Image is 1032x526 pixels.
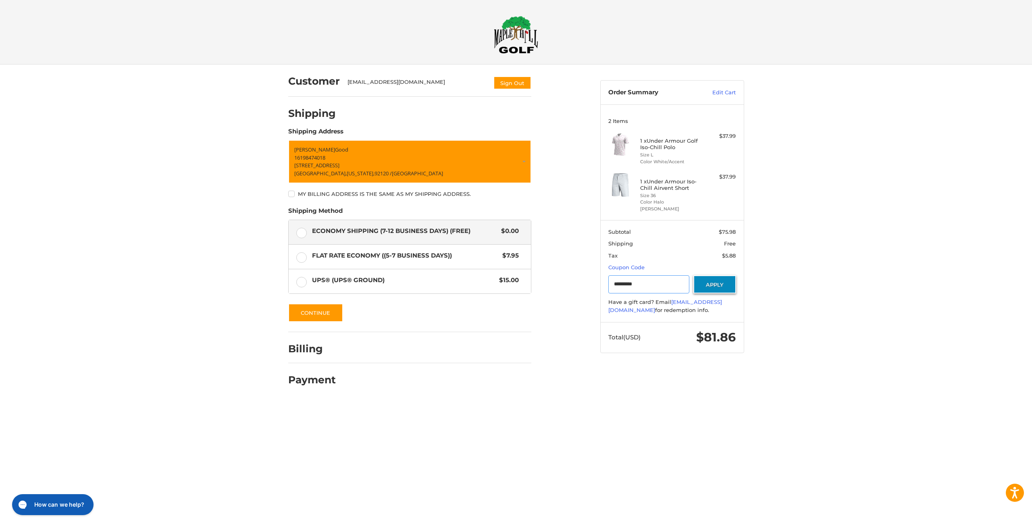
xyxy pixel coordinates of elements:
[608,299,722,313] a: [EMAIL_ADDRESS][DOMAIN_NAME]
[294,146,335,153] span: [PERSON_NAME]
[965,504,1032,526] iframe: Google Customer Reviews
[640,178,702,191] h4: 1 x Under Armour Iso-Chill Airvent Short
[640,192,702,199] li: Size 36
[288,127,343,140] legend: Shipping Address
[375,170,392,177] span: 92120 /
[497,227,519,236] span: $0.00
[608,89,695,97] h3: Order Summary
[312,251,499,260] span: Flat Rate Economy ((5-7 Business Days))
[493,76,531,89] button: Sign Out
[392,170,443,177] span: [GEOGRAPHIC_DATA]
[724,240,736,247] span: Free
[693,275,736,293] button: Apply
[704,132,736,140] div: $37.99
[494,16,538,54] img: Maple Hill Golf
[288,304,343,322] button: Continue
[294,154,325,161] span: 16198474018
[608,264,645,270] a: Coupon Code
[640,137,702,151] h4: 1 x Under Armour Golf Iso-Chill Polo
[499,251,519,260] span: $7.95
[608,118,736,124] h3: 2 Items
[704,173,736,181] div: $37.99
[608,333,641,341] span: Total (USD)
[640,199,702,212] li: Color Halo [PERSON_NAME]
[640,152,702,158] li: Size L
[495,276,519,285] span: $15.00
[288,75,340,87] h2: Customer
[288,206,343,219] legend: Shipping Method
[347,78,485,89] div: [EMAIL_ADDRESS][DOMAIN_NAME]
[640,158,702,165] li: Color White/Accent
[608,298,736,314] div: Have a gift card? Email for redemption info.
[294,162,339,169] span: [STREET_ADDRESS]
[312,276,495,285] span: UPS® (UPS® Ground)
[288,191,531,197] label: My billing address is the same as my shipping address.
[608,240,633,247] span: Shipping
[288,374,336,386] h2: Payment
[288,140,531,183] a: Enter or select a different address
[312,227,497,236] span: Economy Shipping (7-12 Business Days) (Free)
[347,170,375,177] span: [US_STATE],
[294,170,347,177] span: [GEOGRAPHIC_DATA],
[288,343,335,355] h2: Billing
[695,89,736,97] a: Edit Cart
[719,229,736,235] span: $75.98
[335,146,348,153] span: Good
[288,107,336,120] h2: Shipping
[608,275,689,293] input: Gift Certificate or Coupon Code
[722,252,736,259] span: $5.88
[696,330,736,345] span: $81.86
[608,252,618,259] span: Tax
[8,491,96,518] iframe: Gorgias live chat messenger
[608,229,631,235] span: Subtotal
